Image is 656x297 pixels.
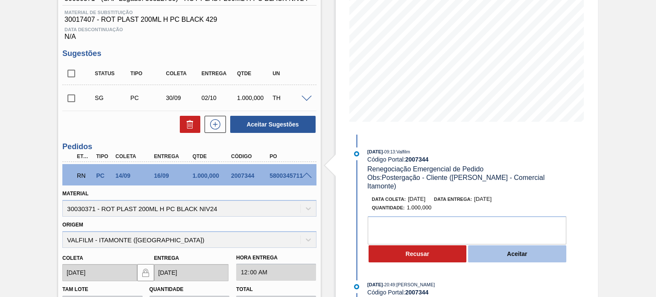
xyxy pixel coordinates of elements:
[152,172,194,179] div: 16/09/2025
[190,153,233,159] div: Qtde
[226,115,316,134] div: Aceitar Sugestões
[190,172,233,179] div: 1.000,000
[369,245,467,262] button: Recusar
[267,153,310,159] div: PO
[235,94,274,101] div: 1.000,000
[235,71,274,76] div: Qtde
[164,94,203,101] div: 30/09/2025
[93,94,132,101] div: Sugestão Criada
[407,204,432,211] span: 1.000,000
[62,142,316,151] h3: Pedidos
[137,264,154,281] button: locked
[62,24,316,41] div: N/A
[64,10,314,15] span: Material de Substituição
[199,94,238,101] div: 02/10/2025
[383,282,395,287] span: - 20:49
[62,286,88,292] label: Tam lote
[474,196,492,202] span: [DATE]
[267,172,310,179] div: 5800345711
[367,156,570,163] div: Código Portal:
[200,116,226,133] div: Nova sugestão
[113,172,155,179] div: 14/09/2025
[434,197,472,202] span: Data entrega:
[270,71,309,76] div: UN
[367,165,483,173] span: Renegociação Emergencial de Pedido
[367,289,570,296] div: Código Portal:
[62,255,83,261] label: Coleta
[405,156,429,163] strong: 2007344
[128,94,167,101] div: Pedido de Compra
[64,27,314,32] span: Data Descontinuação
[62,191,88,197] label: Material
[75,166,94,185] div: Em renegociação
[154,255,179,261] label: Entrega
[367,282,383,287] span: [DATE]
[236,252,316,264] label: Hora Entrega
[152,153,194,159] div: Entrega
[62,49,316,58] h3: Sugestões
[468,245,566,262] button: Aceitar
[62,222,83,228] label: Origem
[62,264,137,281] input: dd/mm/yyyy
[128,71,167,76] div: Tipo
[199,71,238,76] div: Entrega
[383,150,395,154] span: - 09:13
[354,151,359,156] img: atual
[405,289,429,296] strong: 2007344
[141,268,151,278] img: locked
[229,153,271,159] div: Código
[229,172,271,179] div: 2007344
[94,172,113,179] div: Pedido de Compra
[64,16,314,24] span: 30017407 - ROT PLAST 200ML H PC BLACK 429
[94,153,113,159] div: Tipo
[367,174,547,190] span: Obs: Postergação - Cliente ([PERSON_NAME] - Comercial Itamonte)
[154,264,228,281] input: dd/mm/yyyy
[408,196,425,202] span: [DATE]
[230,116,316,133] button: Aceitar Sugestões
[395,149,410,154] span: : Valfilm
[77,172,92,179] p: RN
[372,205,405,210] span: Quantidade :
[113,153,155,159] div: Coleta
[75,153,94,159] div: Etapa
[367,149,383,154] span: [DATE]
[236,286,253,292] label: Total
[270,94,309,101] div: TH
[354,284,359,289] img: atual
[372,197,406,202] span: Data coleta:
[164,71,203,76] div: Coleta
[149,286,184,292] label: Quantidade
[93,71,132,76] div: Status
[176,116,200,133] div: Excluir Sugestões
[395,282,435,287] span: : [PERSON_NAME]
